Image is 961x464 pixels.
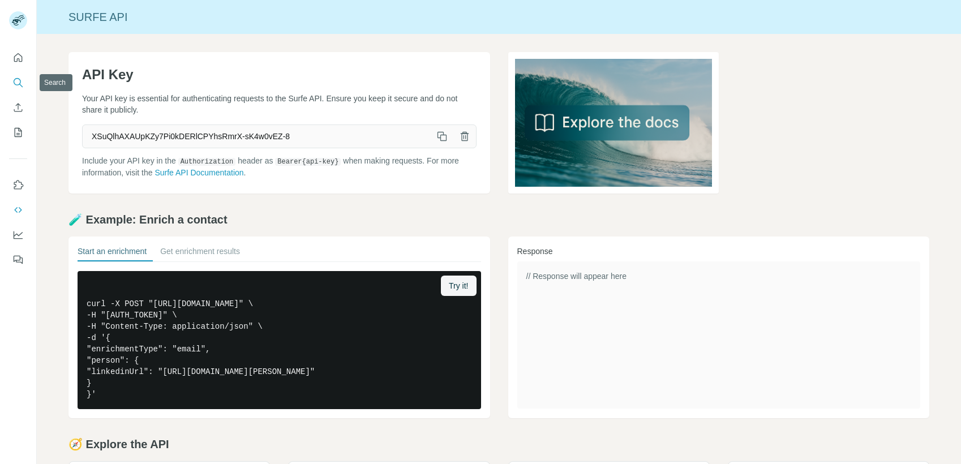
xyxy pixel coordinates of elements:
button: Quick start [9,48,27,68]
span: Try it! [449,280,468,291]
button: Get enrichment results [160,246,240,261]
h2: 🧭 Explore the API [68,436,929,452]
button: Start an enrichment [78,246,147,261]
span: // Response will appear here [526,272,627,281]
h3: Response [517,246,921,257]
button: Use Surfe on LinkedIn [9,175,27,195]
button: Use Surfe API [9,200,27,220]
button: Feedback [9,250,27,270]
code: Authorization [178,158,236,166]
p: Include your API key in the header as when making requests. For more information, visit the . [82,155,477,178]
button: Enrich CSV [9,97,27,118]
p: Your API key is essential for authenticating requests to the Surfe API. Ensure you keep it secure... [82,93,477,115]
button: Search [9,72,27,93]
h2: 🧪 Example: Enrich a contact [68,212,929,227]
span: XSuQlhAXAUpKZy7Pi0kDERlCPYhsRmrX-sK4w0vEZ-8 [83,126,431,147]
button: Try it! [441,276,476,296]
h1: API Key [82,66,477,84]
button: Dashboard [9,225,27,245]
div: Surfe API [37,9,961,25]
button: My lists [9,122,27,143]
a: Surfe API Documentation [155,168,243,177]
pre: curl -X POST "[URL][DOMAIN_NAME]" \ -H "[AUTH_TOKEN]" \ -H "Content-Type: application/json" \ -d ... [78,271,481,409]
code: Bearer {api-key} [275,158,341,166]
